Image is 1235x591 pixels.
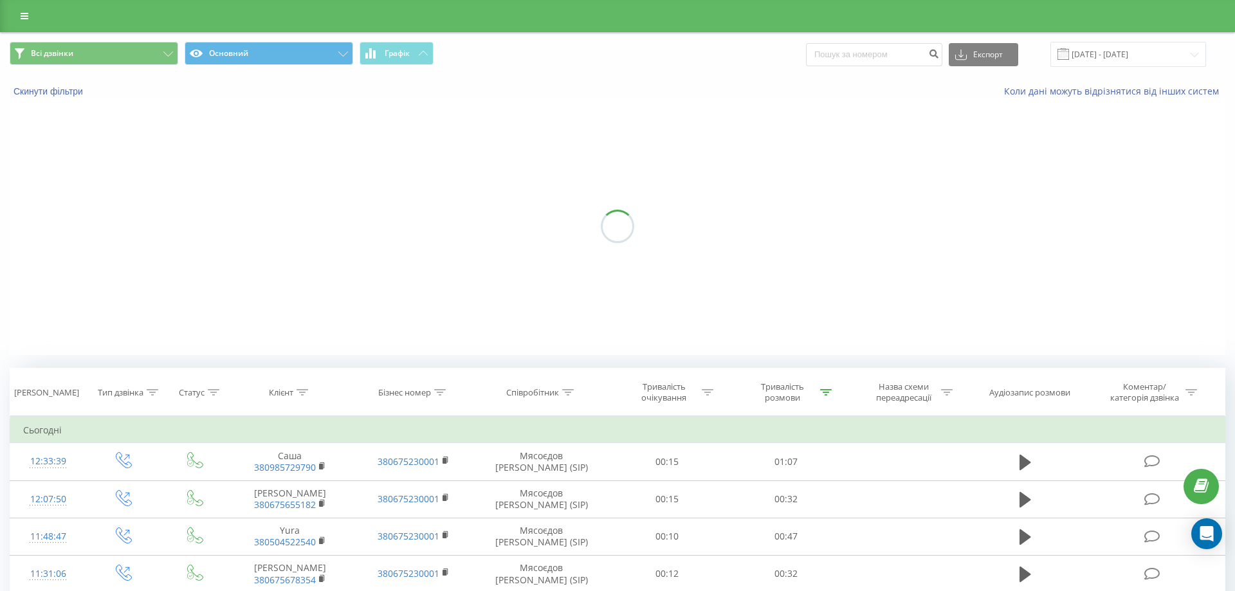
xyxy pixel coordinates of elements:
div: Тип дзвінка [98,387,143,398]
div: [PERSON_NAME] [14,387,79,398]
td: 00:47 [726,518,845,555]
button: Експорт [949,43,1018,66]
span: Всі дзвінки [31,48,73,59]
a: 380675230001 [378,567,439,579]
div: Назва схеми переадресації [869,381,938,403]
td: 00:15 [608,443,726,480]
td: Мясоєдов [PERSON_NAME] (SIP) [475,518,608,555]
div: Тривалість очікування [630,381,699,403]
button: Графік [360,42,434,65]
td: Сьогодні [10,417,1225,443]
td: 01:07 [726,443,845,480]
td: 00:10 [608,518,726,555]
a: 380675655182 [254,498,316,511]
button: Всі дзвінки [10,42,178,65]
div: Співробітник [506,387,559,398]
td: 00:15 [608,480,726,518]
div: Аудіозапис розмови [989,387,1070,398]
a: Коли дані можуть відрізнятися вiд інших систем [1004,85,1225,97]
button: Скинути фільтри [10,86,89,97]
a: 380675678354 [254,574,316,586]
div: Коментар/категорія дзвінка [1107,381,1182,403]
td: 00:32 [726,480,845,518]
div: 11:31:06 [23,561,73,586]
a: 380985729790 [254,461,316,473]
td: Мясоєдов [PERSON_NAME] (SIP) [475,443,608,480]
div: 12:33:39 [23,449,73,474]
div: Бізнес номер [378,387,431,398]
div: Тривалість розмови [748,381,817,403]
input: Пошук за номером [806,43,942,66]
a: 380675230001 [378,530,439,542]
a: 380504522540 [254,536,316,548]
td: Мясоєдов [PERSON_NAME] (SIP) [475,480,608,518]
div: 12:07:50 [23,487,73,512]
a: 380675230001 [378,455,439,468]
div: Клієнт [269,387,293,398]
td: [PERSON_NAME] [228,480,352,518]
button: Основний [185,42,353,65]
a: 380675230001 [378,493,439,505]
div: 11:48:47 [23,524,73,549]
td: Yura [228,518,352,555]
div: Open Intercom Messenger [1191,518,1222,549]
span: Графік [385,49,410,58]
div: Статус [179,387,205,398]
td: Саша [228,443,352,480]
